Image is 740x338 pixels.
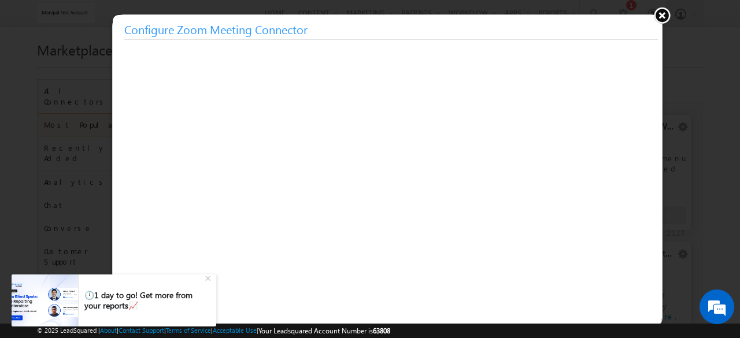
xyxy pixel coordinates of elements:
[119,326,164,334] a: Contact Support
[84,290,203,311] div: 🕛1 day to go! Get more from your reports📈
[12,274,78,326] img: pictures
[373,326,390,335] span: 63808
[202,270,216,284] div: +
[213,326,257,334] a: Acceptable Use
[124,19,658,40] h3: Configure Zoom Meeting Connector
[37,325,390,336] span: © 2025 LeadSquared | | | | |
[258,326,390,335] span: Your Leadsquared Account Number is
[100,326,117,334] a: About
[166,326,211,334] a: Terms of Service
